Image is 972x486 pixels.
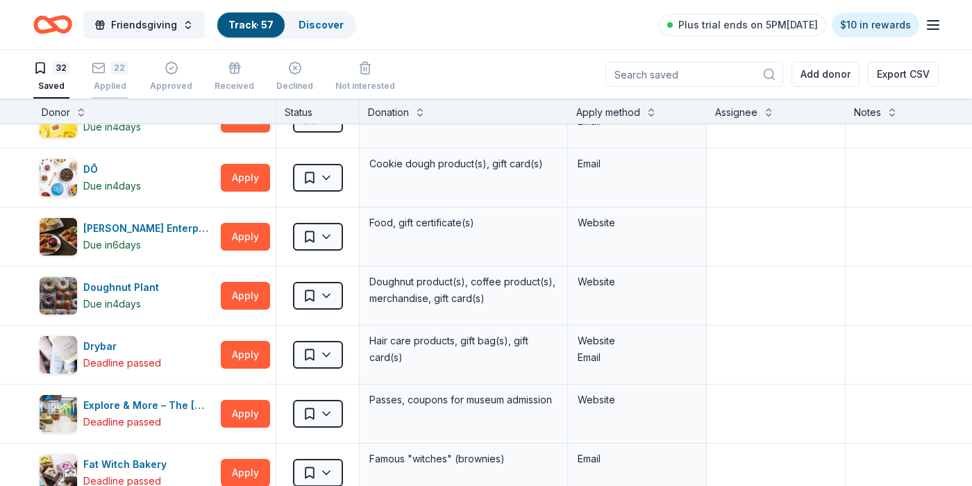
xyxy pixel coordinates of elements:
button: Approved [150,56,192,99]
div: Drybar [83,338,161,355]
img: Image for Drybar [40,336,77,374]
div: Hair care products, gift bag(s), gift card(s) [368,331,559,367]
div: Due in 6 days [83,237,141,253]
div: Donor [42,104,70,121]
span: Friendsgiving [111,17,177,33]
div: Notes [854,104,881,121]
button: Add donor [791,62,860,87]
img: Image for Explore & More – The Ralph C. Wilson, Jr. Children’s Museum [40,395,77,433]
div: Email [578,156,696,172]
button: Image for DŌDŌDue in4days [39,158,215,197]
button: Image for Explore & More – The Ralph C. Wilson, Jr. Children’s MuseumExplore & More – The [PERSON... [39,394,215,433]
button: Export CSV [868,62,939,87]
div: DŌ [83,161,141,178]
img: Image for Doherty Enterprises [40,218,77,255]
a: Track· 57 [228,19,274,31]
div: Doughnut product(s), coffee product(s), merchandise, gift card(s) [368,272,559,308]
button: Friendsgiving [83,11,205,39]
div: Not interested [335,81,395,92]
button: Apply [221,223,270,251]
input: Search saved [605,62,783,87]
div: [PERSON_NAME] Enterprises [83,220,215,237]
button: Image for DrybarDrybarDeadline passed [39,335,215,374]
div: 32 [53,61,69,75]
div: Email [578,349,696,366]
div: Website [578,392,696,408]
div: Assignee [715,104,757,121]
img: Image for Doughnut Plant [40,277,77,315]
div: Applied [92,81,128,92]
div: Website [578,274,696,290]
div: Saved [33,81,69,92]
div: Received [215,81,254,92]
div: Due in 4 days [83,119,141,135]
button: 22Applied [92,56,128,99]
div: Apply method [576,104,640,121]
a: Discover [299,19,344,31]
button: Declined [276,56,313,99]
button: Apply [221,341,270,369]
button: Image for Doughnut PlantDoughnut PlantDue in4days [39,276,215,315]
div: Food, gift certificate(s) [368,213,559,233]
div: Due in 4 days [83,178,141,194]
a: $10 in rewards [832,12,919,37]
div: Cookie dough product(s), gift card(s) [368,154,559,174]
div: Passes, coupons for museum admission [368,390,559,410]
div: Donation [368,104,409,121]
div: Email [578,451,696,467]
div: Famous "witches" (brownies) [368,449,559,469]
img: Image for DŌ [40,159,77,196]
div: Deadline passed [83,355,161,371]
div: Fat Witch Bakery [83,456,172,473]
button: Received [215,56,254,99]
div: Status [276,99,360,124]
div: Approved [150,81,192,92]
button: 32Saved [33,56,69,99]
button: Apply [221,164,270,192]
div: Website [578,333,696,349]
button: Track· 57Discover [216,11,356,39]
div: Website [578,215,696,231]
button: Not interested [335,56,395,99]
a: Plus trial ends on 5PM[DATE] [659,14,826,36]
button: Apply [221,400,270,428]
div: Explore & More – The [PERSON_NAME] [GEOGRAPHIC_DATA] [83,397,215,414]
div: Due in 4 days [83,296,141,312]
a: Home [33,8,72,41]
div: Doughnut Plant [83,279,165,296]
span: Plus trial ends on 5PM[DATE] [678,17,818,33]
div: 22 [111,61,128,75]
button: Image for Doherty Enterprises[PERSON_NAME] EnterprisesDue in6days [39,217,215,256]
div: Deadline passed [83,414,161,430]
div: Declined [276,81,313,92]
button: Apply [221,282,270,310]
